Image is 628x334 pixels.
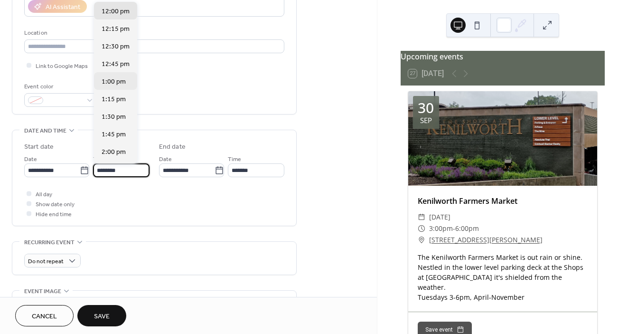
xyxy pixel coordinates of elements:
[418,101,434,115] div: 30
[420,117,432,124] div: Sep
[453,223,455,234] span: -
[102,112,126,122] span: 1:30 pm
[36,210,72,219] span: Hide end time
[36,190,52,200] span: All day
[93,154,106,164] span: Time
[429,234,543,246] a: [STREET_ADDRESS][PERSON_NAME]
[418,211,425,223] div: ​
[102,59,130,69] span: 12:45 pm
[24,286,61,296] span: Event image
[28,256,64,267] span: Do not repeat
[24,154,37,164] span: Date
[228,154,241,164] span: Time
[408,195,597,207] div: Kenilworth Farmers Market
[24,142,54,152] div: Start date
[102,95,126,105] span: 1:15 pm
[159,142,186,152] div: End date
[94,312,110,322] span: Save
[401,51,605,62] div: Upcoming events
[408,252,597,302] div: The Kenilworth Farmers Market is out rain or shine. Nestled in the lower level parking deck at th...
[102,24,130,34] span: 12:15 pm
[102,130,126,140] span: 1:45 pm
[15,305,74,326] button: Cancel
[455,223,479,234] span: 6:00pm
[418,223,425,234] div: ​
[24,82,95,92] div: Event color
[159,154,172,164] span: Date
[24,126,66,136] span: Date and time
[429,211,450,223] span: [DATE]
[36,61,88,71] span: Link to Google Maps
[102,7,130,17] span: 12:00 pm
[429,223,453,234] span: 3:00pm
[102,77,126,87] span: 1:00 pm
[102,42,130,52] span: 12:30 pm
[32,312,57,322] span: Cancel
[418,234,425,246] div: ​
[102,147,126,157] span: 2:00 pm
[24,238,75,248] span: Recurring event
[77,305,126,326] button: Save
[24,28,282,38] div: Location
[36,200,75,210] span: Show date only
